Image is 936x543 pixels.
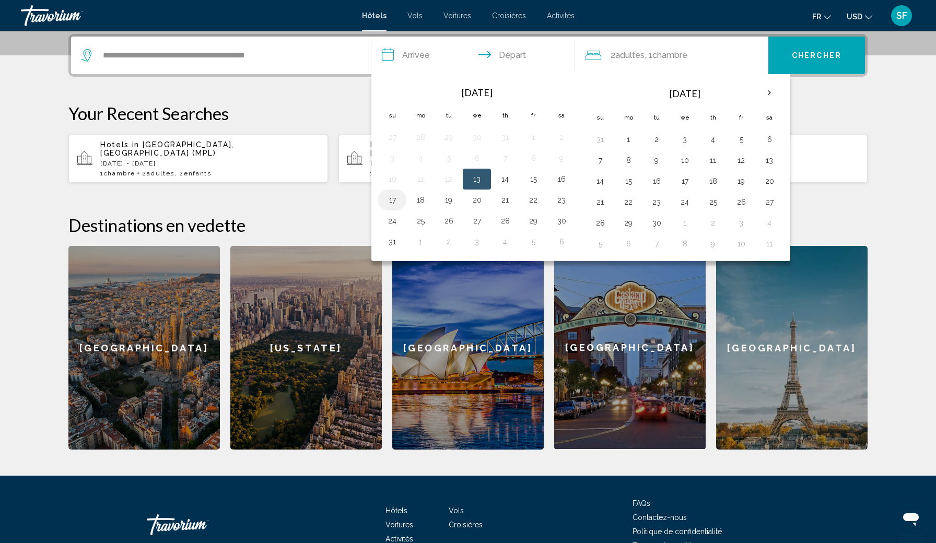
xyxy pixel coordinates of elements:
[412,234,429,249] button: Day 1
[469,172,485,186] button: Day 13
[492,11,526,20] a: Croisières
[733,237,750,251] button: Day 10
[443,11,471,20] span: Voitures
[412,151,429,166] button: Day 4
[412,172,429,186] button: Day 11
[525,214,542,228] button: Day 29
[648,153,665,168] button: Day 9
[100,160,320,167] p: [DATE] - [DATE]
[469,193,485,207] button: Day 20
[406,81,547,104] th: [DATE]
[384,193,401,207] button: Day 17
[440,193,457,207] button: Day 19
[68,215,868,235] h2: Destinations en vedette
[370,140,504,157] span: [GEOGRAPHIC_DATA], [GEOGRAPHIC_DATA] (MPL)
[888,5,915,27] button: User Menu
[761,216,778,230] button: Day 4
[497,214,513,228] button: Day 28
[705,237,721,251] button: Day 9
[230,246,382,450] a: [US_STATE]
[407,11,423,20] a: Vols
[847,9,872,24] button: Change currency
[371,37,575,74] button: Check in and out dates
[370,160,590,167] p: [DATE] - [DATE]
[384,234,401,249] button: Day 31
[652,50,687,60] span: Chambre
[362,11,387,20] a: Hôtels
[611,48,645,63] span: 2
[705,153,721,168] button: Day 11
[620,216,637,230] button: Day 29
[553,130,570,145] button: Day 2
[705,195,721,209] button: Day 25
[575,37,768,74] button: Travelers: 2 adults, 0 children
[174,170,212,177] span: , 2
[761,174,778,188] button: Day 20
[812,13,821,21] span: fr
[449,506,464,515] a: Vols
[633,499,650,507] a: FAQs
[553,214,570,228] button: Day 30
[142,170,174,177] span: 2
[21,5,352,26] a: Travorium
[100,170,135,177] span: 1
[68,246,220,450] a: [GEOGRAPHIC_DATA]
[384,214,401,228] button: Day 24
[469,234,485,249] button: Day 3
[184,170,212,177] span: Enfants
[338,134,598,183] button: Hotels in [GEOGRAPHIC_DATA], [GEOGRAPHIC_DATA] (MPL)[DATE] - [DATE]1Chambre2Adultes, 2Enfants
[525,234,542,249] button: Day 5
[676,174,693,188] button: Day 17
[761,153,778,168] button: Day 13
[705,216,721,230] button: Day 2
[592,237,609,251] button: Day 5
[497,151,513,166] button: Day 7
[385,521,413,529] a: Voitures
[614,81,755,106] th: [DATE]
[553,151,570,166] button: Day 9
[392,246,544,450] a: [GEOGRAPHIC_DATA]
[104,170,135,177] span: Chambre
[592,174,609,188] button: Day 14
[761,237,778,251] button: Day 11
[620,237,637,251] button: Day 6
[147,509,251,540] a: Travorium
[676,153,693,168] button: Day 10
[440,130,457,145] button: Day 29
[100,140,234,157] span: [GEOGRAPHIC_DATA], [GEOGRAPHIC_DATA] (MPL)
[553,234,570,249] button: Day 6
[100,140,139,149] span: Hotels in
[633,513,687,522] a: Contactez-nous
[768,37,865,74] button: Chercher
[554,246,706,449] div: [GEOGRAPHIC_DATA]
[370,170,405,177] span: 1
[733,216,750,230] button: Day 3
[620,195,637,209] button: Day 22
[440,214,457,228] button: Day 26
[553,172,570,186] button: Day 16
[733,132,750,147] button: Day 5
[525,151,542,166] button: Day 8
[896,10,907,21] span: SF
[648,195,665,209] button: Day 23
[847,13,862,21] span: USD
[68,103,868,124] p: Your Recent Searches
[716,246,868,450] a: [GEOGRAPHIC_DATA]
[620,132,637,147] button: Day 1
[385,506,407,515] span: Hôtels
[615,50,645,60] span: Adultes
[412,130,429,145] button: Day 28
[497,130,513,145] button: Day 31
[68,134,328,183] button: Hotels in [GEOGRAPHIC_DATA], [GEOGRAPHIC_DATA] (MPL)[DATE] - [DATE]1Chambre2Adultes, 2Enfants
[733,195,750,209] button: Day 26
[449,521,483,529] a: Croisières
[620,153,637,168] button: Day 8
[385,535,413,543] a: Activités
[592,195,609,209] button: Day 21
